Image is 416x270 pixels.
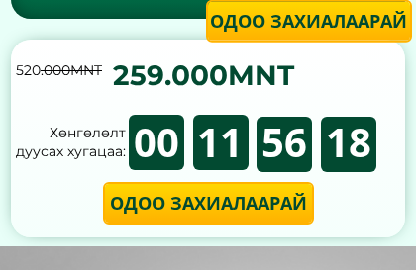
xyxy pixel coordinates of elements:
span: .000MNT [41,61,102,79]
div: 520 [16,61,117,81]
p: Одоо захиалаарай [208,2,411,41]
div: 259.000MNT [112,56,295,95]
p: Одоо захиалаарай [105,184,312,223]
div: Хөнгөлөлт дуусах хугацаа: [15,124,126,182]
